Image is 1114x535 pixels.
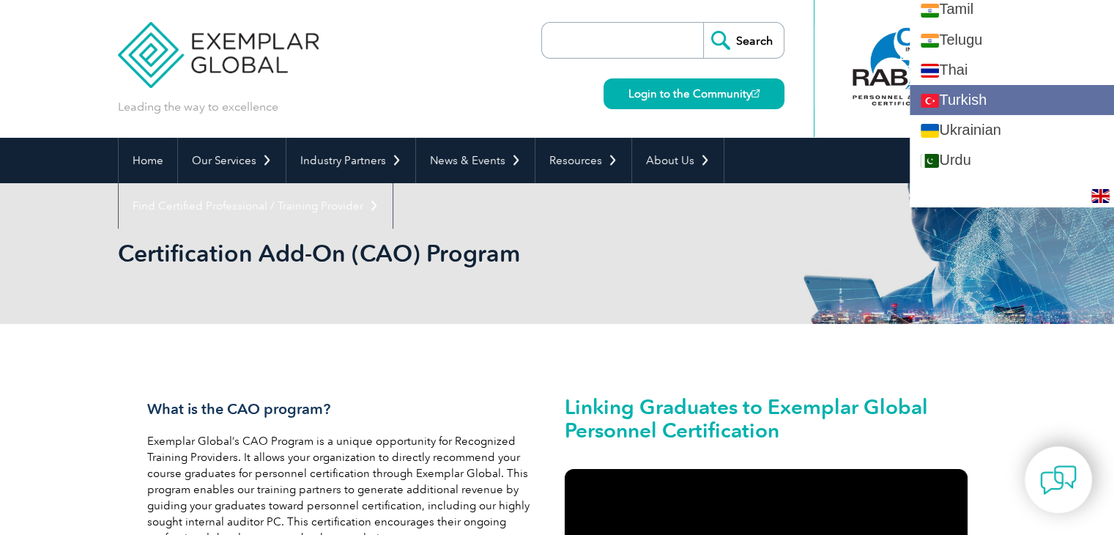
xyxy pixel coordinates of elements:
[119,183,393,229] a: Find Certified Professional / Training Provider
[910,175,1114,205] a: Uzbek
[910,145,1114,175] a: Urdu
[921,34,939,48] img: te
[921,64,939,78] img: th
[921,124,939,138] img: uk
[1040,462,1077,498] img: contact-chat.png
[910,115,1114,145] a: Ukrainian
[921,154,939,168] img: ur
[910,25,1114,55] a: Telugu
[921,4,939,18] img: ta
[1091,189,1110,203] img: en
[535,138,631,183] a: Resources
[565,395,968,442] h2: Linking Graduates to Exemplar Global Personnel Certification
[604,78,784,109] a: Login to the Community
[118,242,733,265] h2: Certification Add-On (CAO) Program
[910,55,1114,85] a: Thai
[178,138,286,183] a: Our Services
[286,138,415,183] a: Industry Partners
[118,99,278,115] p: Leading the way to excellence
[910,85,1114,115] a: Turkish
[632,138,724,183] a: About Us
[751,89,760,97] img: open_square.png
[119,138,177,183] a: Home
[147,400,330,418] span: What is the CAO program?
[703,23,784,58] input: Search
[921,94,939,108] img: tr
[416,138,535,183] a: News & Events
